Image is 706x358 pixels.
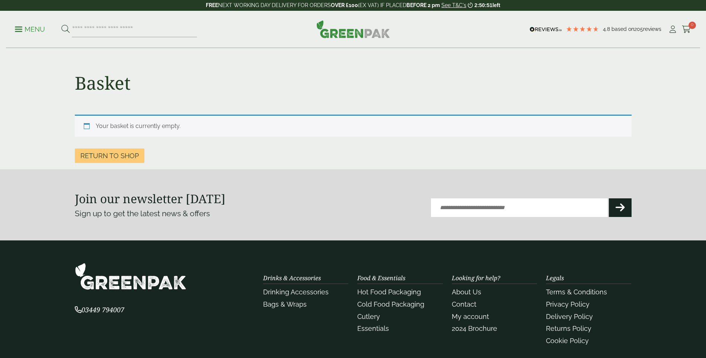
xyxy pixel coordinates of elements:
[452,313,489,320] a: My account
[406,2,440,8] strong: BEFORE 2 pm
[643,26,661,32] span: reviews
[689,22,696,29] span: 0
[357,325,389,332] a: Essentials
[452,300,476,308] a: Contact
[357,313,380,320] a: Cutlery
[15,25,45,32] a: Menu
[75,115,632,137] div: Your basket is currently empty.
[530,27,562,32] img: REVIEWS.io
[634,26,643,32] span: 205
[566,26,599,32] div: 4.79 Stars
[357,288,421,296] a: Hot Food Packaging
[546,288,607,296] a: Terms & Conditions
[546,313,593,320] a: Delivery Policy
[682,26,691,33] i: Cart
[263,300,307,308] a: Bags & Wraps
[75,305,124,314] span: 03449 794007
[546,300,590,308] a: Privacy Policy
[75,208,325,220] p: Sign up to get the latest news & offers
[15,25,45,34] p: Menu
[682,24,691,35] a: 0
[603,26,611,32] span: 4.8
[316,20,390,38] img: GreenPak Supplies
[263,288,329,296] a: Drinking Accessories
[668,26,677,33] i: My Account
[611,26,634,32] span: Based on
[75,148,144,163] a: Return to shop
[206,2,218,8] strong: FREE
[475,2,492,8] span: 2:50:51
[75,263,186,290] img: GreenPak Supplies
[546,325,591,332] a: Returns Policy
[75,72,131,94] h1: Basket
[75,307,124,314] a: 03449 794007
[452,288,481,296] a: About Us
[441,2,466,8] a: See T&C's
[357,300,424,308] a: Cold Food Packaging
[452,325,497,332] a: 2024 Brochure
[331,2,358,8] strong: OVER £100
[546,337,589,345] a: Cookie Policy
[75,191,226,207] strong: Join our newsletter [DATE]
[492,2,500,8] span: left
